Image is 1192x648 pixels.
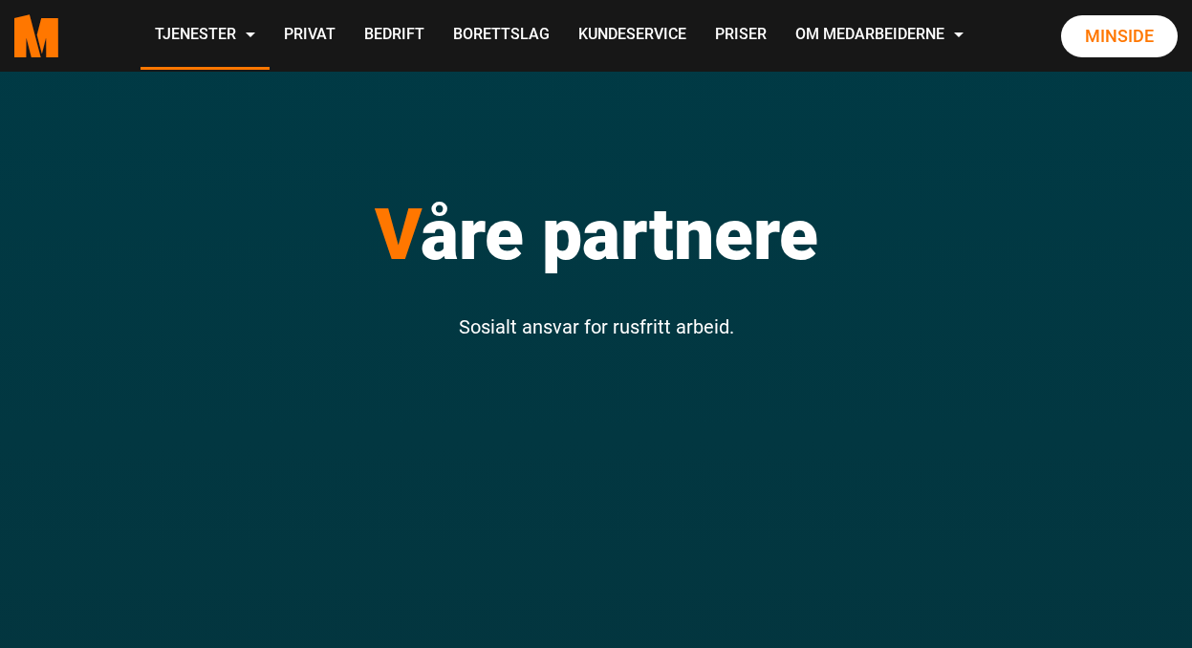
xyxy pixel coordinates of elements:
p: Sosialt ansvar for rusfritt arbeid. [37,311,1156,343]
a: Priser [701,2,781,70]
a: Kundeservice [564,2,701,70]
a: Privat [270,2,350,70]
a: Minside [1061,15,1178,57]
a: Tjenester [141,2,270,70]
span: V [375,192,421,276]
a: Bedrift [350,2,439,70]
a: Om Medarbeiderne [781,2,978,70]
h1: åre partnere [37,191,1156,277]
a: Borettslag [439,2,564,70]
